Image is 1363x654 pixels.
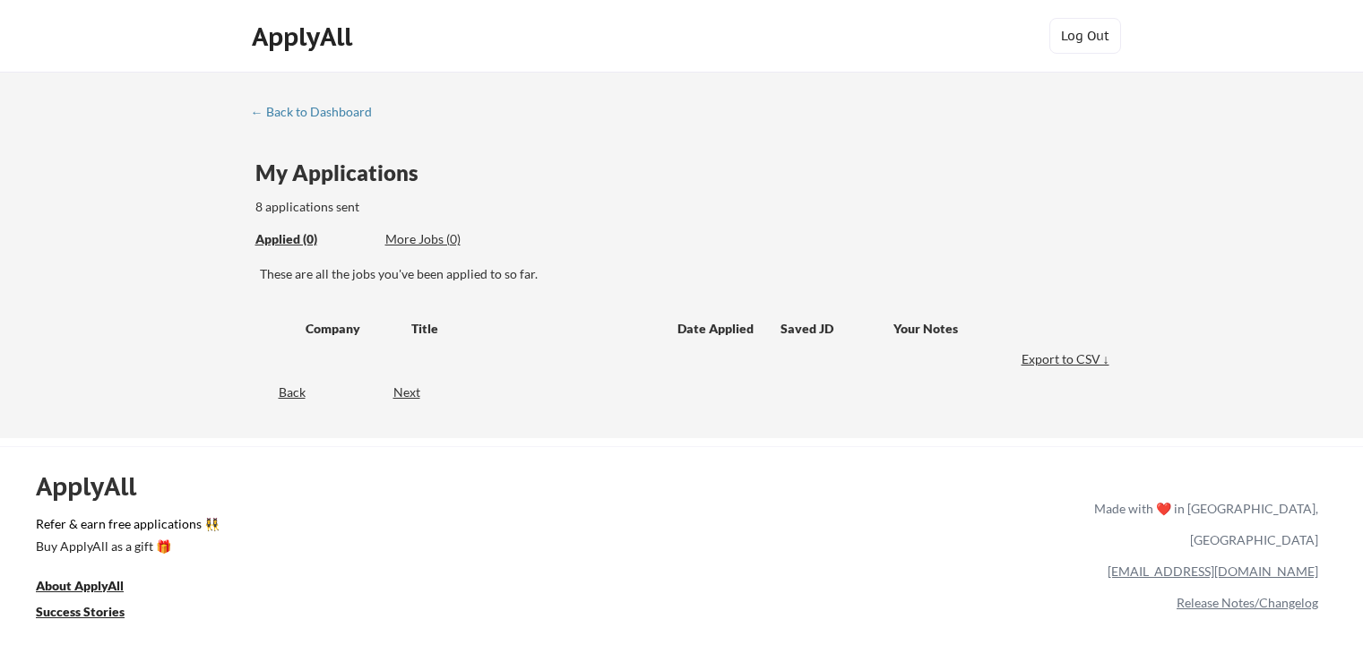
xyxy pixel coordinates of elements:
div: These are job applications we think you'd be a good fit for, but couldn't apply you to automatica... [385,230,517,249]
a: Success Stories [36,602,149,624]
button: Log Out [1049,18,1121,54]
div: Applied (0) [255,230,372,248]
a: ← Back to Dashboard [251,105,385,123]
div: These are all the jobs you've been applied to so far. [255,230,372,249]
u: About ApplyAll [36,578,124,593]
a: Refer & earn free applications 👯‍♀️ [36,518,720,537]
div: Next [393,383,441,401]
div: ApplyAll [36,471,157,502]
a: About ApplyAll [36,576,149,598]
div: Back [251,383,306,401]
a: Release Notes/Changelog [1177,595,1318,610]
div: Made with ❤️ in [GEOGRAPHIC_DATA], [GEOGRAPHIC_DATA] [1087,493,1318,555]
a: Buy ApplyAll as a gift 🎁 [36,537,215,559]
div: These are all the jobs you've been applied to so far. [260,265,1114,283]
div: Title [411,320,660,338]
div: Date Applied [677,320,756,338]
div: Export to CSV ↓ [1022,350,1114,368]
div: Your Notes [893,320,1098,338]
div: ← Back to Dashboard [251,106,385,118]
div: ApplyAll [252,22,358,52]
div: Company [306,320,395,338]
div: More Jobs (0) [385,230,517,248]
div: Buy ApplyAll as a gift 🎁 [36,540,215,553]
u: Success Stories [36,604,125,619]
div: Saved JD [781,312,893,344]
div: My Applications [255,162,433,184]
a: [EMAIL_ADDRESS][DOMAIN_NAME] [1108,564,1318,579]
div: 8 applications sent [255,198,602,216]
